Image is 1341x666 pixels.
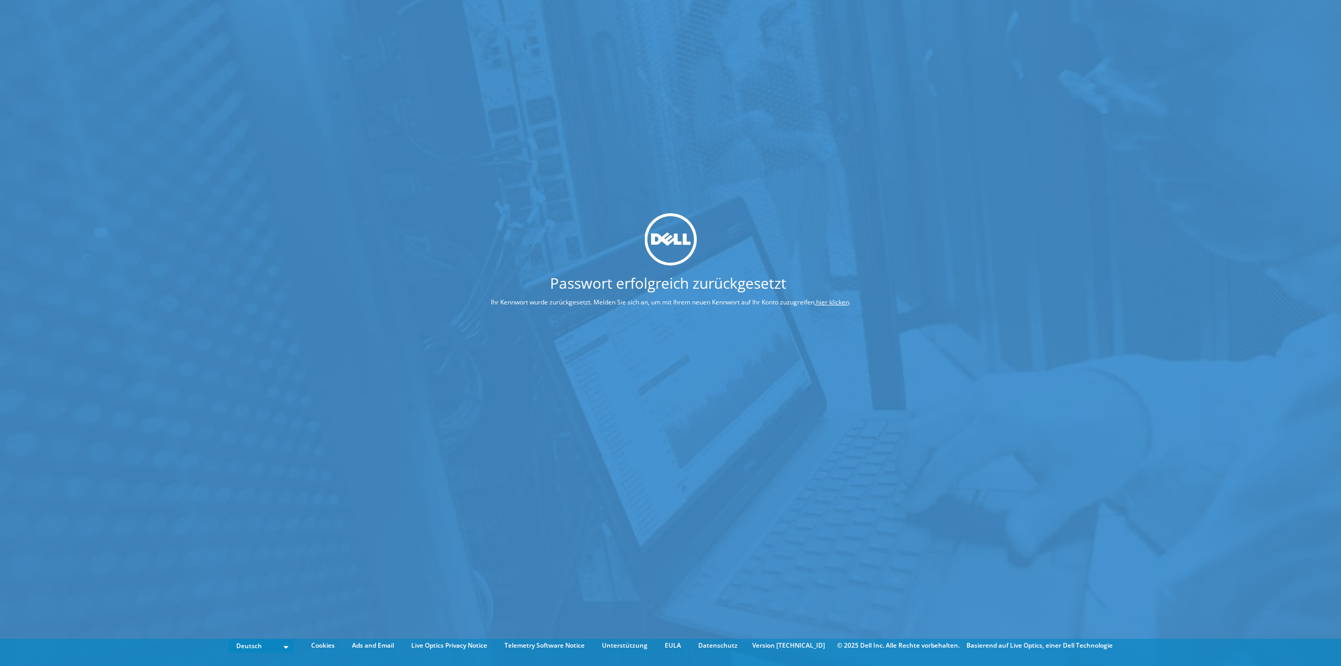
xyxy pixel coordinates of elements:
a: hier klicken [816,298,849,307]
a: Ads and Email [344,640,402,651]
a: Datenschutz [690,640,745,651]
a: Live Optics Privacy Notice [403,640,495,651]
a: Telemetry Software Notice [497,640,592,651]
p: Ihr Kennwort wurde zurückgesetzt. Melden Sie sich an, um mit Ihrem neuen Kennwort auf Ihr Konto z... [452,297,890,308]
a: EULA [657,640,689,651]
img: dell_svg_logo.svg [644,213,697,266]
h1: Passwort erfolgreich zurückgesetzt [452,276,885,290]
a: Unterstützung [594,640,655,651]
li: Version [TECHNICAL_ID] [747,640,830,651]
li: © 2025 Dell Inc. Alle Rechte vorbehalten. [832,640,965,651]
li: Basierend auf Live Optics, einer Dell Technologie [966,640,1113,651]
a: Cookies [303,640,343,651]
